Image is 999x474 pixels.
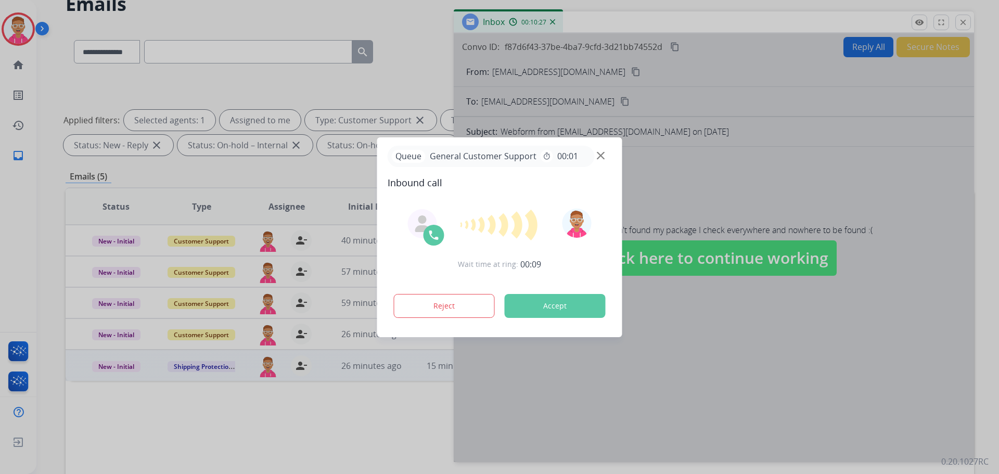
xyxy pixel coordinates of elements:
[941,455,989,468] p: 0.20.1027RC
[557,150,578,162] span: 00:01
[428,229,440,241] img: call-icon
[394,294,495,318] button: Reject
[543,152,551,160] mat-icon: timer
[562,209,591,238] img: avatar
[458,259,518,270] span: Wait time at ring:
[426,150,541,162] span: General Customer Support
[392,150,426,163] p: Queue
[520,258,541,271] span: 00:09
[388,175,612,190] span: Inbound call
[505,294,606,318] button: Accept
[597,151,605,159] img: close-button
[414,215,431,232] img: agent-avatar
